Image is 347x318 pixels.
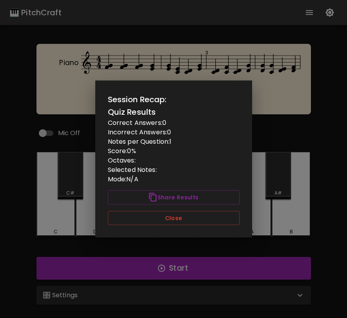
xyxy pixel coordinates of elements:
p: Octaves: [108,156,240,165]
p: Incorrect Answers: 0 [108,128,240,137]
p: Selected Notes: [108,165,240,175]
p: Correct Answers: 0 [108,118,240,128]
p: Mode: N/A [108,175,240,184]
p: Notes per Question: 1 [108,137,240,146]
h2: Session Recap: [108,93,240,106]
h6: Quiz Results [108,106,240,118]
button: Share Results [108,190,240,205]
button: Close [108,211,240,225]
p: Score: 0 % [108,146,240,156]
